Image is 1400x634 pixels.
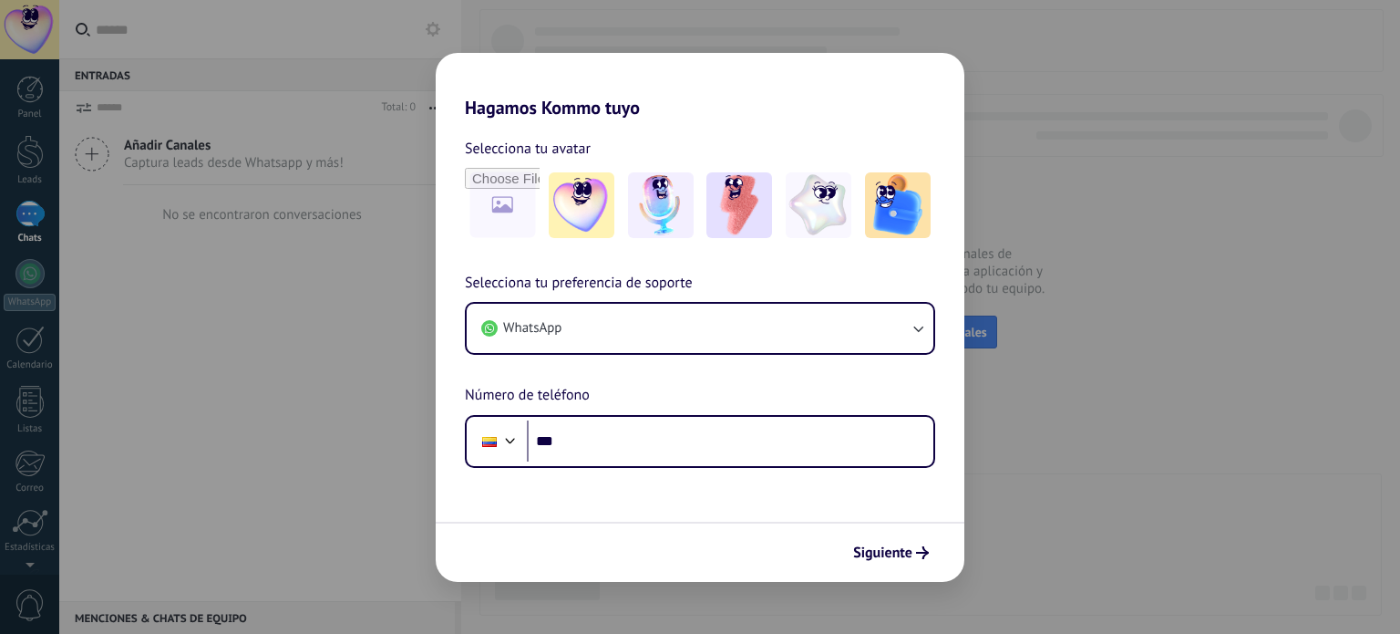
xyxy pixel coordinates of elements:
button: WhatsApp [467,304,933,353]
img: -4.jpeg [786,172,851,238]
h2: Hagamos Kommo tuyo [436,53,964,119]
img: -2.jpeg [628,172,694,238]
span: Selecciona tu preferencia de soporte [465,272,693,296]
span: WhatsApp [503,319,561,338]
img: -1.jpeg [549,172,614,238]
button: Siguiente [845,537,937,568]
span: Selecciona tu avatar [465,137,591,161]
img: -3.jpeg [706,172,772,238]
span: Siguiente [853,546,912,559]
span: Número de teléfono [465,384,590,408]
img: -5.jpeg [865,172,931,238]
div: Colombia: + 57 [472,422,507,461]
